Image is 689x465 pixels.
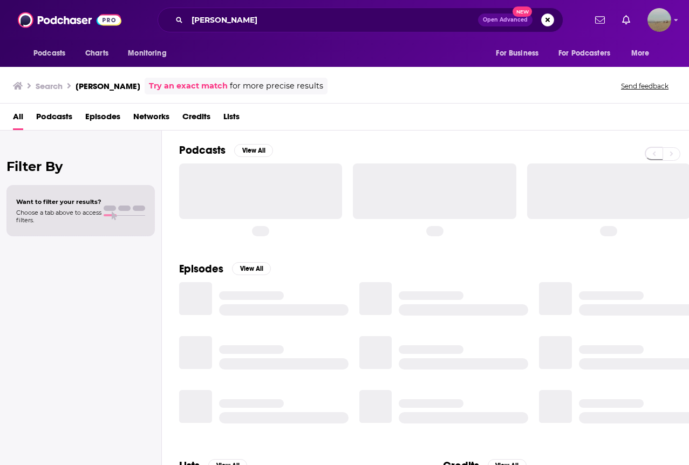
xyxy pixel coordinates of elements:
a: Podcasts [36,108,72,130]
h2: Podcasts [179,143,226,157]
button: open menu [26,43,79,64]
img: User Profile [647,8,671,32]
button: open menu [624,43,663,64]
img: Podchaser - Follow, Share and Rate Podcasts [18,10,121,30]
input: Search podcasts, credits, & more... [187,11,478,29]
span: Open Advanced [483,17,528,23]
button: View All [234,144,273,157]
span: Want to filter your results? [16,198,101,206]
span: for more precise results [230,80,323,92]
a: Try an exact match [149,80,228,92]
span: Logged in as shenderson [647,8,671,32]
a: EpisodesView All [179,262,271,276]
span: More [631,46,650,61]
a: Episodes [85,108,120,130]
a: Show notifications dropdown [618,11,635,29]
a: All [13,108,23,130]
span: For Business [496,46,538,61]
a: Charts [78,43,115,64]
a: PodcastsView All [179,143,273,157]
a: Credits [182,108,210,130]
h2: Episodes [179,262,223,276]
span: Choose a tab above to access filters. [16,209,101,224]
button: open menu [120,43,180,64]
span: For Podcasters [558,46,610,61]
a: Networks [133,108,169,130]
button: open menu [488,43,552,64]
h3: Search [36,81,63,91]
span: Podcasts [33,46,65,61]
span: Monitoring [128,46,166,61]
div: Search podcasts, credits, & more... [158,8,563,32]
a: Show notifications dropdown [591,11,609,29]
h3: [PERSON_NAME] [76,81,140,91]
button: Show profile menu [647,8,671,32]
span: New [513,6,532,17]
button: Send feedback [618,81,672,91]
span: Charts [85,46,108,61]
button: View All [232,262,271,275]
button: open menu [551,43,626,64]
h2: Filter By [6,159,155,174]
a: Lists [223,108,240,130]
button: Open AdvancedNew [478,13,533,26]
